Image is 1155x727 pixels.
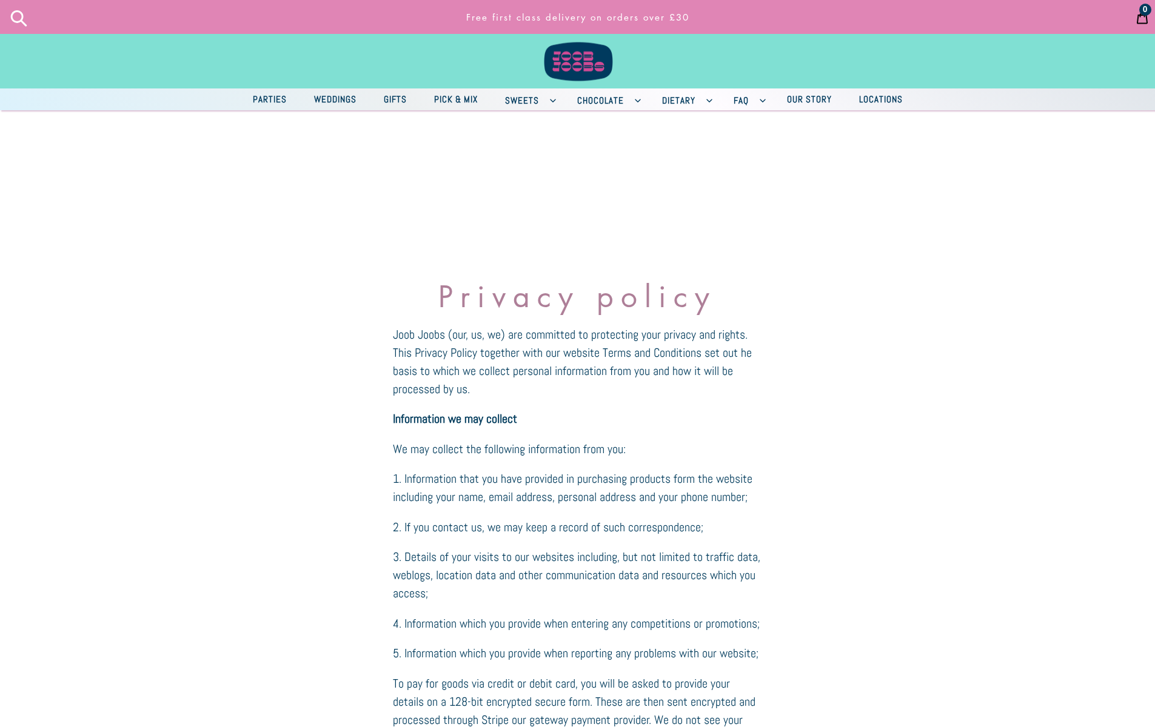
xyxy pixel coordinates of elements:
[853,91,909,107] span: Locations
[781,91,838,107] span: Our Story
[372,91,419,108] a: Gifts
[847,91,915,108] a: Locations
[535,6,620,84] img: Joob Joobs
[393,411,517,427] strong: Information we may collect
[422,91,490,108] a: Pick & Mix
[565,88,647,110] button: Chocolate
[393,644,763,662] p: 5. Information which you provide when reporting any problems with our website;
[393,236,763,314] h1: Privacy policy
[728,93,755,108] span: FAQ
[241,91,299,108] a: Parties
[393,440,763,458] p: We may collect the following information from you:
[571,93,630,108] span: Chocolate
[393,344,763,398] p: This Privacy Policy together with our website Terms and Conditions set out he basis to which we c...
[499,93,545,108] span: Sweets
[650,88,718,110] button: Dietary
[247,91,293,107] span: Parties
[393,518,763,536] p: 2. If you contact us, we may keep a record of such correspondence;
[340,5,815,29] p: Free first class delivery on orders over £30
[493,88,562,110] button: Sweets
[428,91,484,107] span: Pick & Mix
[302,91,369,108] a: Weddings
[1130,2,1155,32] a: 0
[393,470,763,506] p: 1. Information that you have provided in purchasing products form the website including your name...
[335,5,820,29] a: Free first class delivery on orders over £30
[656,93,701,108] span: Dietary
[721,88,772,110] button: FAQ
[1143,5,1148,14] span: 0
[775,91,844,108] a: Our Story
[393,614,763,632] p: 4. Information which you provide when entering any competitions or promotions;
[393,548,763,602] p: 3. Details of your visits to our websites including, but not limited to traffic data, weblogs, lo...
[308,91,363,107] span: Weddings
[378,91,413,107] span: Gifts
